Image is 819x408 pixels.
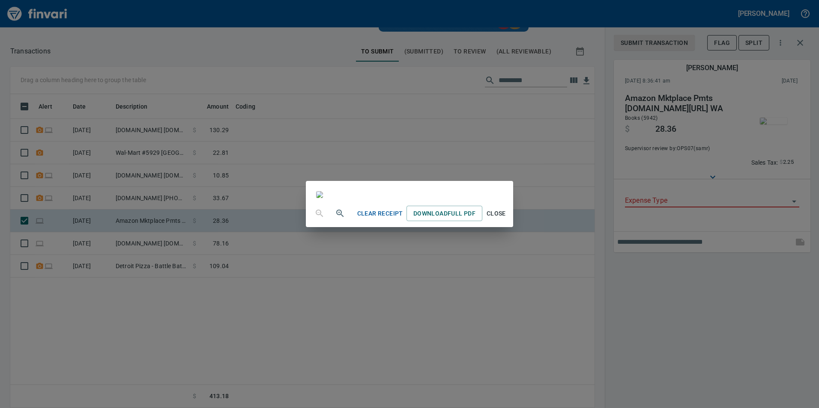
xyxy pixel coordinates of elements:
span: Download Full PDF [413,208,475,219]
img: receipts%2Ftapani%2F2025-08-20%2FJzoGOT8oVaeitZ1UdICkDM6BnD42__sZyQYmNP7cFFotcVm05S.jpg [316,191,323,198]
span: Close [486,208,506,219]
a: DownloadFull PDF [407,206,482,222]
span: Clear Receipt [357,208,403,219]
button: Clear Receipt [354,206,407,222]
button: Close [482,206,510,222]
